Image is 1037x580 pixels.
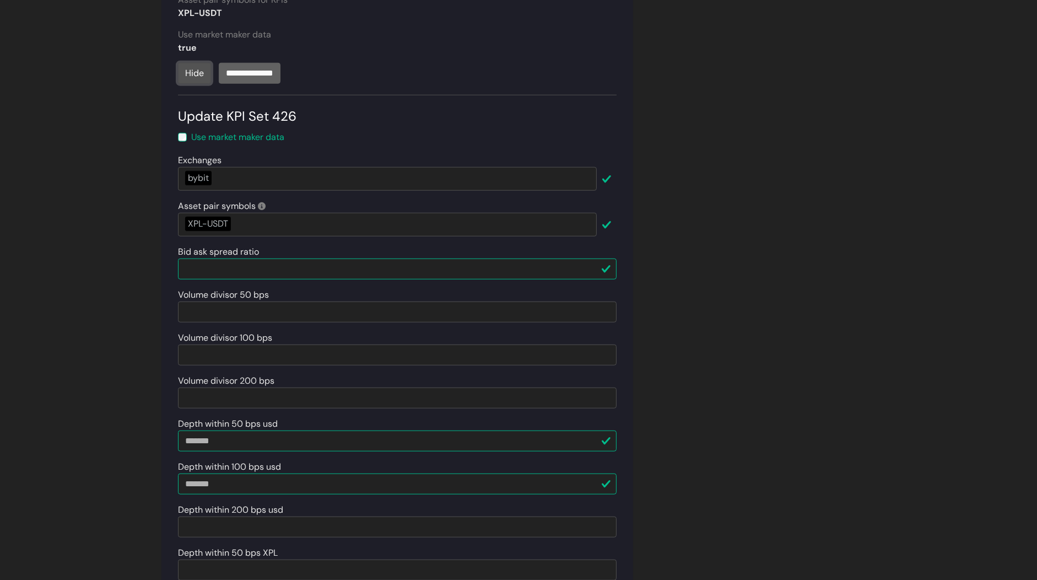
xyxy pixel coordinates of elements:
div: XPL-USDT [185,217,231,231]
label: Volume divisor 200 bps [178,374,274,388]
div: Update KPI Set 426 [178,106,617,126]
a: Hide [178,63,211,84]
label: Asset pair symbols [178,200,266,213]
label: Use market maker data [191,131,284,144]
label: Volume divisor 100 bps [178,331,272,345]
label: Use market maker data [178,28,271,41]
label: Exchanges [178,154,222,167]
label: Depth within 50 bps XPL [178,546,278,560]
label: Volume divisor 50 bps [178,288,269,302]
div: bybit [185,171,212,185]
label: Depth within 50 bps usd [178,417,278,431]
label: Depth within 200 bps usd [178,503,283,517]
label: Depth within 100 bps usd [178,460,281,474]
strong: XPL-USDT [178,7,222,19]
strong: true [178,42,197,53]
label: Bid ask spread ratio [178,245,259,259]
